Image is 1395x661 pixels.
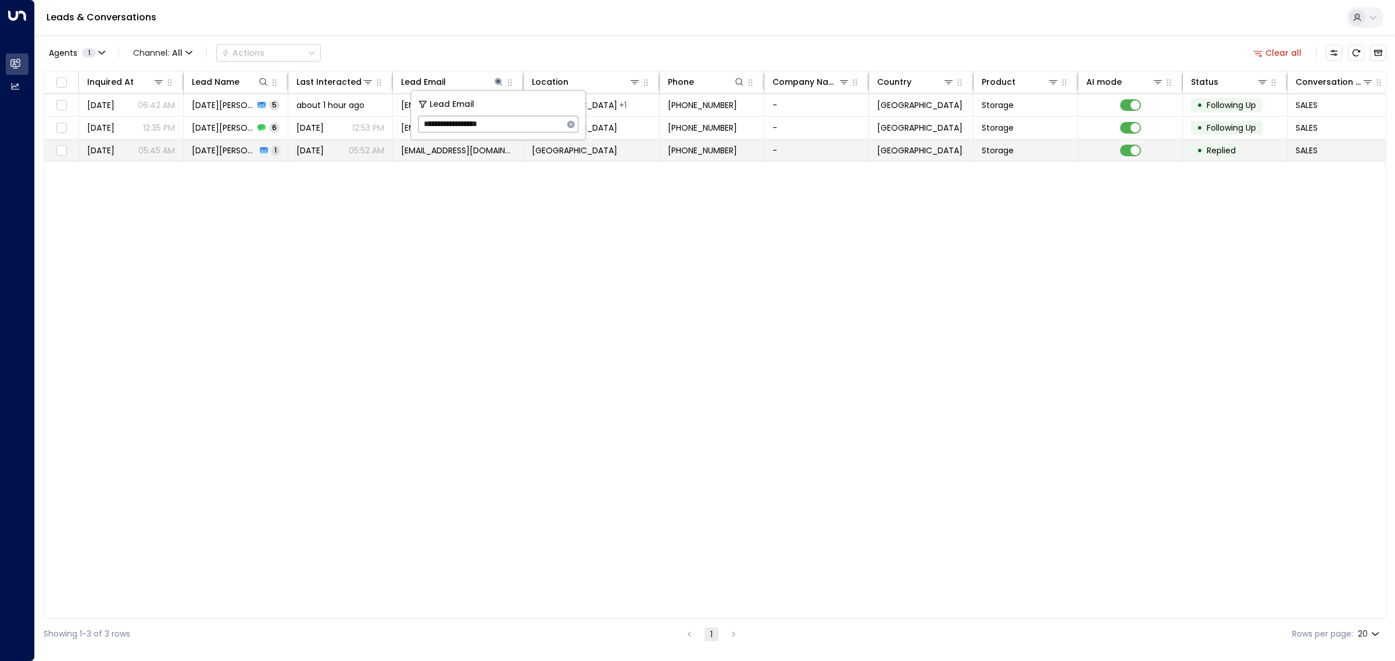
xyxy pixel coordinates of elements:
[82,48,96,58] span: 1
[128,45,197,61] button: Channel:All
[1086,75,1122,89] div: AI mode
[1296,75,1362,89] div: Conversation Type
[1191,75,1268,89] div: Status
[269,123,280,132] span: 6
[1207,99,1256,111] span: Following Up
[668,145,737,156] span: +447857533991
[296,99,364,111] span: about 1 hour ago
[532,75,568,89] div: Location
[1197,141,1203,160] div: •
[764,139,869,161] td: -
[877,99,963,111] span: United Kingdom
[143,122,175,134] p: 12:35 PM
[401,75,505,89] div: Lead Email
[877,145,963,156] span: United Kingdom
[668,122,737,134] span: +447857533991
[54,98,69,113] span: Toggle select row
[349,145,384,156] p: 05:52 AM
[401,75,446,89] div: Lead Email
[704,627,718,641] button: page 1
[192,122,254,134] span: Lucia Martins
[1086,75,1164,89] div: AI mode
[296,75,374,89] div: Last Interacted
[128,45,197,61] span: Channel:
[982,75,1015,89] div: Product
[772,75,838,89] div: Company Name
[54,143,69,158] span: Toggle select row
[192,145,256,156] span: Lucia Martins
[1348,45,1364,61] span: Refresh
[87,75,134,89] div: Inquired At
[1358,626,1382,642] div: 20
[54,121,69,135] span: Toggle select row
[532,145,617,156] span: Space Station Isleworth
[764,94,869,116] td: -
[1197,118,1203,138] div: •
[668,99,737,111] span: +447857533991
[46,10,156,24] a: Leads & Conversations
[668,75,745,89] div: Phone
[619,99,627,111] div: Space Station Brentford
[668,75,694,89] div: Phone
[877,122,963,134] span: United Kingdom
[764,117,869,139] td: -
[138,145,175,156] p: 05:45 AM
[1249,45,1307,61] button: Clear all
[44,45,109,61] button: Agents1
[982,145,1014,156] span: Storage
[682,627,741,641] nav: pagination navigation
[221,48,264,58] div: Actions
[49,49,77,57] span: Agents
[1191,75,1218,89] div: Status
[1296,122,1318,134] span: SALES
[430,98,474,111] span: Lead Email
[192,75,269,89] div: Lead Name
[877,75,911,89] div: Country
[1197,95,1203,115] div: •
[271,145,280,155] span: 1
[772,75,850,89] div: Company Name
[352,122,384,134] p: 12:53 PM
[296,145,324,156] span: Sep 11, 2025
[87,122,115,134] span: Sep 13, 2025
[87,145,115,156] span: Sep 11, 2025
[1207,145,1236,156] span: Replied
[532,75,641,89] div: Location
[44,628,130,640] div: Showing 1-3 of 3 rows
[192,99,254,111] span: Lucia Martins
[269,100,280,110] span: 5
[982,75,1059,89] div: Product
[1296,145,1318,156] span: SALES
[296,122,324,134] span: Sep 26, 2025
[401,122,515,134] span: luciamartins.131367@gmail.com
[192,75,239,89] div: Lead Name
[87,75,164,89] div: Inquired At
[172,48,183,58] span: All
[401,145,515,156] span: luciamartins.131367@gmail.com
[1370,45,1386,61] button: Archived Leads
[216,44,321,62] div: Button group with a nested menu
[1296,75,1373,89] div: Conversation Type
[877,75,954,89] div: Country
[1296,99,1318,111] span: SALES
[401,99,515,111] span: luciamartins.131367@gmail.com
[1326,45,1342,61] button: Customize
[1207,122,1256,134] span: Following Up
[1292,628,1353,640] label: Rows per page:
[296,75,362,89] div: Last Interacted
[87,99,115,111] span: Sep 11, 2025
[216,44,321,62] button: Actions
[138,99,175,111] p: 06:42 AM
[982,99,1014,111] span: Storage
[54,76,69,90] span: Toggle select all
[982,122,1014,134] span: Storage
